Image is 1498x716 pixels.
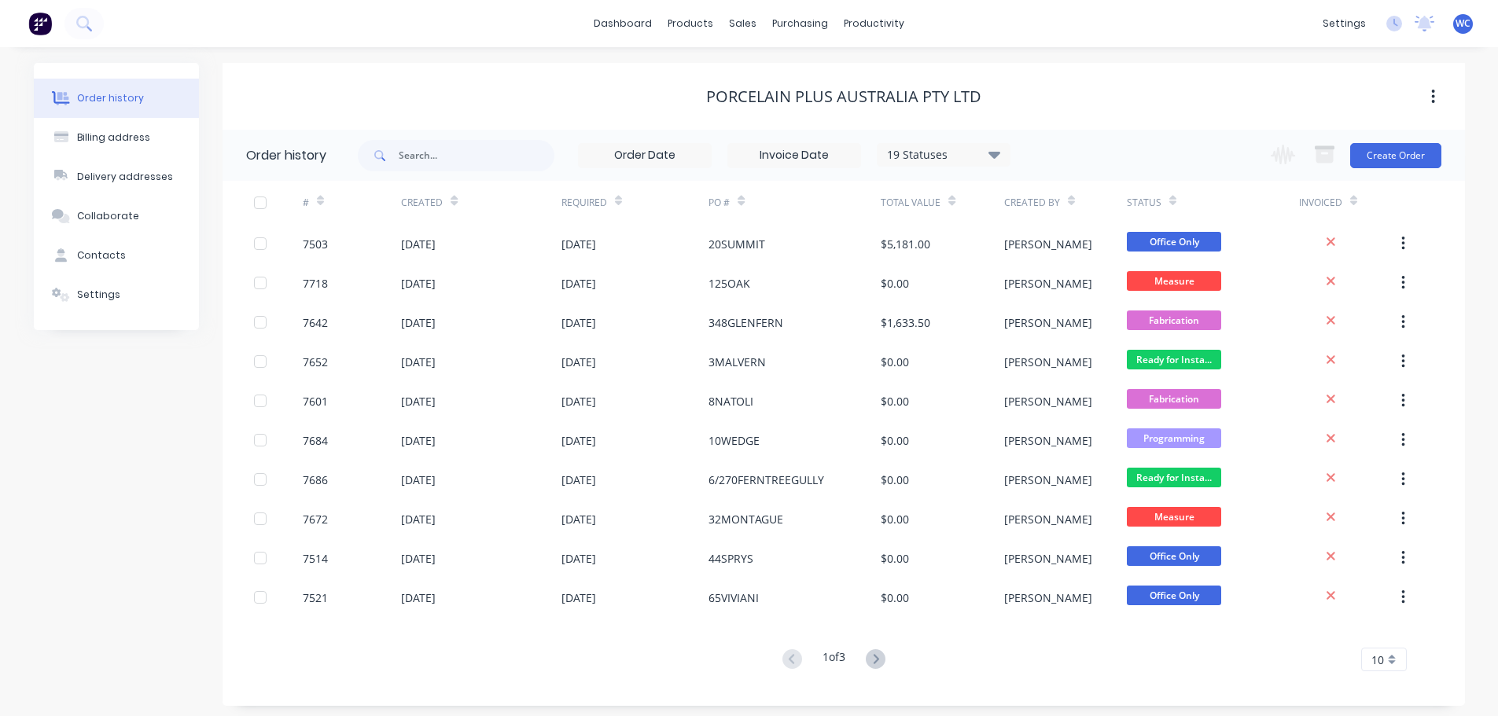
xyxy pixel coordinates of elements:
[1127,546,1221,566] span: Office Only
[77,248,126,263] div: Contacts
[709,314,783,331] div: 348GLENFERN
[401,589,436,606] div: [DATE]
[1127,507,1221,527] span: Measure
[881,314,930,331] div: $1,633.50
[579,144,711,167] input: Order Date
[303,236,328,252] div: 7503
[561,589,596,606] div: [DATE]
[34,157,199,196] button: Delivery addresses
[1004,236,1092,252] div: [PERSON_NAME]
[401,275,436,292] div: [DATE]
[1127,586,1221,605] span: Office Only
[246,146,326,165] div: Order history
[1127,310,1221,330] span: Fabrication
[709,354,766,370] div: 3MALVERN
[401,181,561,224] div: Created
[1004,393,1092,409] div: [PERSON_NAME]
[881,589,909,606] div: $0.00
[401,432,436,449] div: [DATE]
[77,91,144,105] div: Order history
[34,236,199,275] button: Contacts
[561,432,596,449] div: [DATE]
[1004,550,1092,567] div: [PERSON_NAME]
[77,288,120,302] div: Settings
[561,393,596,409] div: [DATE]
[1004,511,1092,527] div: [PERSON_NAME]
[836,12,912,35] div: productivity
[1315,12,1374,35] div: settings
[77,170,173,184] div: Delivery addresses
[1371,652,1384,668] span: 10
[303,275,328,292] div: 7718
[709,550,753,567] div: 44SPRYS
[709,196,730,210] div: PO #
[303,472,328,488] div: 7686
[881,511,909,527] div: $0.00
[881,393,909,409] div: $0.00
[1004,181,1127,224] div: Created By
[1127,389,1221,409] span: Fabrication
[401,550,436,567] div: [DATE]
[34,275,199,314] button: Settings
[586,12,660,35] a: dashboard
[709,393,753,409] div: 8NATOLI
[881,550,909,567] div: $0.00
[881,236,930,252] div: $5,181.00
[878,146,1010,163] div: 19 Statuses
[1004,589,1092,606] div: [PERSON_NAME]
[1350,143,1441,168] button: Create Order
[1004,196,1060,210] div: Created By
[77,130,150,145] div: Billing address
[303,589,328,606] div: 7521
[34,196,199,236] button: Collaborate
[401,236,436,252] div: [DATE]
[881,196,940,210] div: Total Value
[561,511,596,527] div: [DATE]
[561,314,596,331] div: [DATE]
[1456,17,1470,31] span: WC
[561,181,709,224] div: Required
[561,275,596,292] div: [DATE]
[34,79,199,118] button: Order history
[401,354,436,370] div: [DATE]
[303,432,328,449] div: 7684
[303,354,328,370] div: 7652
[1127,271,1221,291] span: Measure
[1004,472,1092,488] div: [PERSON_NAME]
[881,275,909,292] div: $0.00
[561,550,596,567] div: [DATE]
[77,209,139,223] div: Collaborate
[561,354,596,370] div: [DATE]
[881,432,909,449] div: $0.00
[709,589,759,606] div: 65VIVIANI
[764,12,836,35] div: purchasing
[401,511,436,527] div: [DATE]
[1127,468,1221,487] span: Ready for Insta...
[881,472,909,488] div: $0.00
[881,181,1003,224] div: Total Value
[561,196,607,210] div: Required
[709,472,824,488] div: 6/270FERNTREEGULLY
[721,12,764,35] div: sales
[660,12,721,35] div: products
[401,196,443,210] div: Created
[709,511,783,527] div: 32MONTAGUE
[401,472,436,488] div: [DATE]
[1004,354,1092,370] div: [PERSON_NAME]
[401,393,436,409] div: [DATE]
[709,236,765,252] div: 20SUMMIT
[881,354,909,370] div: $0.00
[1127,232,1221,252] span: Office Only
[1004,314,1092,331] div: [PERSON_NAME]
[34,118,199,157] button: Billing address
[1127,181,1299,224] div: Status
[28,12,52,35] img: Factory
[709,181,881,224] div: PO #
[303,181,401,224] div: #
[1127,196,1161,210] div: Status
[399,140,554,171] input: Search...
[303,196,309,210] div: #
[303,511,328,527] div: 7672
[561,472,596,488] div: [DATE]
[401,314,436,331] div: [DATE]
